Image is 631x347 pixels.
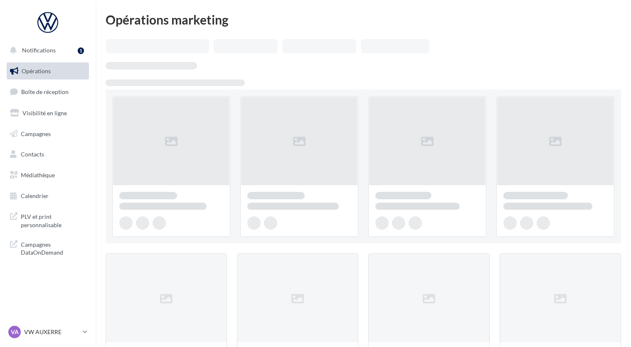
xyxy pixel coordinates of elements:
[7,324,89,340] a: VA VW AUXERRE
[5,104,91,122] a: Visibilité en ligne
[5,62,91,80] a: Opérations
[21,192,49,199] span: Calendrier
[22,67,51,74] span: Opérations
[22,109,67,116] span: Visibilité en ligne
[5,83,91,101] a: Boîte de réception
[21,88,69,95] span: Boîte de réception
[5,42,87,59] button: Notifications 1
[78,47,84,54] div: 1
[21,239,86,257] span: Campagnes DataOnDemand
[5,208,91,232] a: PLV et print personnalisable
[5,125,91,143] a: Campagnes
[5,166,91,184] a: Médiathèque
[106,13,621,26] div: Opérations marketing
[21,211,86,229] span: PLV et print personnalisable
[5,235,91,260] a: Campagnes DataOnDemand
[24,328,79,336] p: VW AUXERRE
[5,187,91,205] a: Calendrier
[5,146,91,163] a: Contacts
[11,328,19,336] span: VA
[21,151,44,158] span: Contacts
[22,47,56,54] span: Notifications
[21,130,51,137] span: Campagnes
[21,171,55,178] span: Médiathèque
